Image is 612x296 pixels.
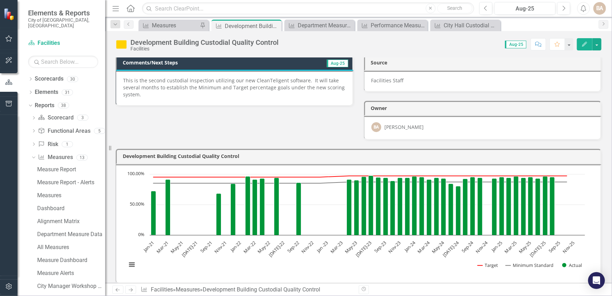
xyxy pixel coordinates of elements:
[492,178,497,235] path: Dec-24, 93. Actual.
[497,5,553,13] div: Aug-25
[286,21,353,30] a: Department Measure Data
[4,8,16,20] img: ClearPoint Strategy
[442,239,460,258] text: [DATE]-24
[231,184,236,235] path: Dec-21, 84. Actual.
[315,240,330,254] text: Jan -23
[35,164,105,175] a: Measure Report
[550,177,555,235] path: Aug-25, 95. Actual.
[376,177,381,235] path: Aug-23, 94.48. Actual.
[474,239,489,254] text: Nov-24
[434,178,439,235] path: Apr-24, 94. Actual.
[371,21,426,30] div: Performance Measures - Operating Budget
[506,262,554,268] button: Show Minimum Standard
[35,242,105,253] a: All Measures
[547,240,561,254] text: Sep-25
[343,240,358,255] text: May-23
[35,177,105,188] a: Measure Report - Alerts
[229,240,243,254] text: Jan-22
[528,177,533,235] path: May-25, 95. Actual.
[123,60,284,65] h3: Comments/Next Steps
[449,184,453,235] path: Jun-24, 84. Actual.
[529,240,547,258] text: [DATE]-25
[427,179,432,235] path: Mar-24, 91. Actual.
[521,178,526,235] path: Apr-25, 94. Actual.
[127,260,136,269] button: View chart menu, Chart
[37,179,105,186] div: Measure Report - Alerts
[35,203,105,214] a: Dashboard
[37,283,105,289] div: City Manager Workshop Measures
[369,175,374,235] path: Jul-23, 97.35. Actual.
[296,183,301,235] path: Sep-22, 86. Actual.
[62,141,73,147] div: 1
[274,178,279,235] path: Jun-22, 94. Actual.
[35,216,105,227] a: Alignment Matrix
[347,179,352,235] path: Apr-23, 91.32. Actual.
[35,229,105,240] a: Department Measure Data
[405,178,410,235] path: Dec-23, 94. Actual.
[398,178,403,235] path: Nov-23, 94. Actual.
[35,268,105,279] a: Measure Alerts
[371,105,597,111] h3: Owner
[38,140,58,149] a: Risk
[437,4,472,13] button: Search
[441,178,446,235] path: May-24, 93. Actual.
[373,240,388,254] text: Sep-23
[470,177,475,235] path: Sep-24, 95. Actual.
[123,77,345,98] p: This is the second custodial inspection utilizing our new CleanTeligent software. It will take se...
[37,257,105,263] div: Measure Dashboard
[141,240,155,254] text: Jan-21
[478,178,483,235] path: Oct-24, 94. Actual.
[37,166,105,173] div: Measure Report
[155,240,170,254] text: Mar-21
[447,5,462,11] span: Search
[166,179,170,235] path: Mar-21, 91. Actual.
[77,115,88,121] div: 3
[503,240,518,254] text: Mar-25
[37,205,105,212] div: Dashboard
[593,2,606,15] div: BA
[35,255,105,266] a: Measure Dashboard
[354,180,359,235] path: May-23, 89.81. Actual.
[490,240,504,254] text: Jan-25
[387,240,402,254] text: Nov-23
[267,240,286,258] text: [DATE]-22
[37,192,105,199] div: Measures
[506,178,511,235] path: Feb-25, 94. Actual.
[562,262,582,268] button: Show Actual
[38,127,90,135] a: Functional Areas
[203,286,320,293] div: Development Building Custodial Quality Control
[35,75,63,83] a: Scorecards
[260,178,265,235] path: Apr-22, 93. Actual.
[130,46,278,51] div: Facilities
[543,176,548,235] path: Jul-25, 96. Actual.
[37,231,105,238] div: Department Measure Data
[561,240,576,254] text: Nov-25
[140,21,198,30] a: Measures
[362,177,366,235] path: Jun-23, 95.86. Actual.
[35,190,105,201] a: Measures
[35,281,105,292] a: City Manager Workshop Measures
[430,239,446,255] text: May-24
[180,240,199,258] text: [DATE]-21
[371,122,381,132] div: BA
[327,60,348,67] span: Aug-25
[151,174,582,235] g: Actual, series 3 of 3. Bar series with 60 bars.
[385,124,424,131] div: [PERSON_NAME]
[35,102,54,110] a: Reports
[127,170,144,177] text: 100.00%
[213,240,228,254] text: Nov-21
[329,240,344,254] text: Mar-23
[37,270,105,276] div: Measure Alerts
[38,153,73,161] a: Measures
[416,239,431,254] text: Mar-24
[76,154,88,160] div: 13
[28,17,98,29] small: City of [GEOGRAPHIC_DATA], [GEOGRAPHIC_DATA]
[517,240,532,255] text: May-25
[38,114,73,122] a: Scorecard
[256,240,271,255] text: May-22
[151,191,156,235] path: Jan-21, 72. Actual.
[242,240,257,254] text: Mar-22
[176,286,200,293] a: Measures
[403,239,417,253] text: Jan-24
[67,76,78,82] div: 30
